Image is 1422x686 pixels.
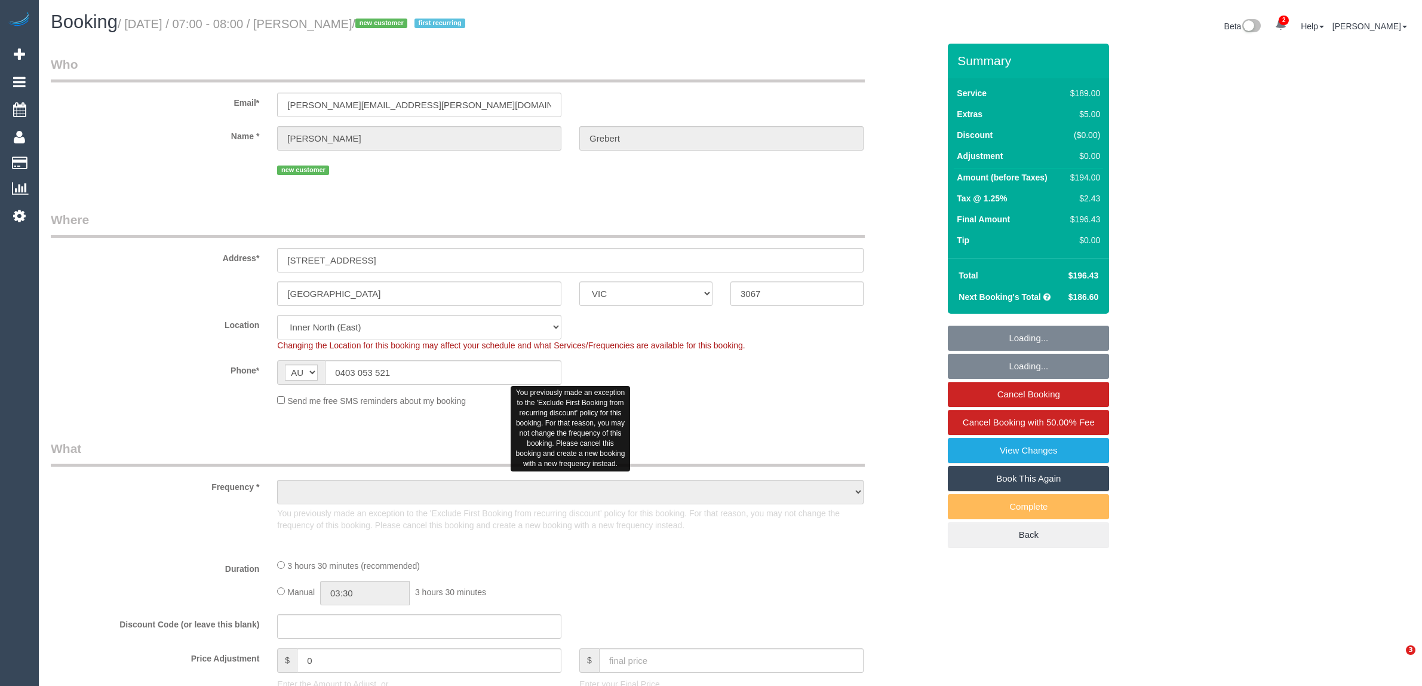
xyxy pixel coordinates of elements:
[957,171,1047,183] label: Amount (before Taxes)
[414,19,465,28] span: first recurring
[1065,213,1100,225] div: $196.43
[579,126,864,151] input: Last Name*
[1279,16,1289,25] span: 2
[42,126,268,142] label: Name *
[1065,171,1100,183] div: $194.00
[51,11,118,32] span: Booking
[948,466,1109,491] a: Book This Again
[287,396,466,406] span: Send me free SMS reminders about my booking
[948,522,1109,547] a: Back
[957,87,987,99] label: Service
[957,213,1010,225] label: Final Amount
[118,17,469,30] small: / [DATE] / 07:00 - 08:00 / [PERSON_NAME]
[957,150,1003,162] label: Adjustment
[42,559,268,575] label: Duration
[1332,22,1407,31] a: [PERSON_NAME]
[42,614,268,630] label: Discount Code (or leave this blank)
[415,587,486,597] span: 3 hours 30 minutes
[1241,19,1261,35] img: New interface
[957,234,969,246] label: Tip
[352,17,469,30] span: /
[277,281,561,306] input: Suburb*
[51,440,865,467] legend: What
[287,561,420,571] span: 3 hours 30 minutes (recommended)
[1065,234,1100,246] div: $0.00
[51,56,865,82] legend: Who
[42,248,268,264] label: Address*
[579,648,599,673] span: $
[42,477,268,493] label: Frequency *
[42,360,268,376] label: Phone*
[957,192,1007,204] label: Tax @ 1.25%
[1406,645,1415,655] span: 3
[1269,12,1292,38] a: 2
[51,211,865,238] legend: Where
[1065,192,1100,204] div: $2.43
[1224,22,1261,31] a: Beta
[1065,129,1100,141] div: ($0.00)
[1065,108,1100,120] div: $5.00
[599,648,864,673] input: final price
[1068,271,1099,280] span: $196.43
[948,410,1109,435] a: Cancel Booking with 50.00% Fee
[1301,22,1324,31] a: Help
[1068,292,1099,302] span: $186.60
[277,93,561,117] input: Email*
[948,382,1109,407] a: Cancel Booking
[959,292,1041,302] strong: Next Booking's Total
[277,166,329,175] span: new customer
[963,417,1095,427] span: Cancel Booking with 50.00% Fee
[1065,87,1100,99] div: $189.00
[957,54,1103,68] h3: Summary
[277,648,297,673] span: $
[957,108,982,120] label: Extras
[511,386,630,471] div: You previously made an exception to the 'Exclude First Booking from recurring discount' policy fo...
[7,12,31,29] img: Automaid Logo
[325,360,561,385] input: Phone*
[277,341,745,350] span: Changing the Location for this booking may affect your schedule and what Services/Frequencies are...
[287,587,315,597] span: Manual
[948,438,1109,463] a: View Changes
[42,93,268,109] label: Email*
[1381,645,1410,674] iframe: Intercom live chat
[277,507,864,531] p: You previously made an exception to the 'Exclude First Booking from recurring discount' policy fo...
[959,271,978,280] strong: Total
[42,315,268,331] label: Location
[957,129,993,141] label: Discount
[355,19,407,28] span: new customer
[1065,150,1100,162] div: $0.00
[42,648,268,664] label: Price Adjustment
[730,281,864,306] input: Post Code*
[277,126,561,151] input: First Name*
